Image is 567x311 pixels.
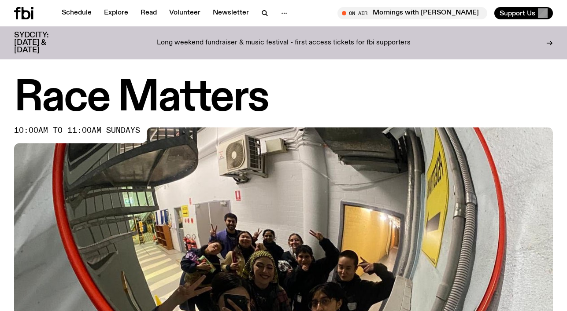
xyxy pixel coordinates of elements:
button: Support Us [494,7,553,19]
a: Read [135,7,162,19]
span: Support Us [500,9,535,17]
button: On AirMornings with [PERSON_NAME] / Springing into some great music haha do u see what i did ther... [337,7,487,19]
span: 10:00am to 11:00am sundays [14,127,140,134]
p: Long weekend fundraiser & music festival - first access tickets for fbi supporters [157,39,411,47]
a: Schedule [56,7,97,19]
h3: SYDCITY: [DATE] & [DATE] [14,32,70,54]
h1: Race Matters [14,79,553,118]
a: Newsletter [208,7,254,19]
a: Explore [99,7,133,19]
a: Volunteer [164,7,206,19]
